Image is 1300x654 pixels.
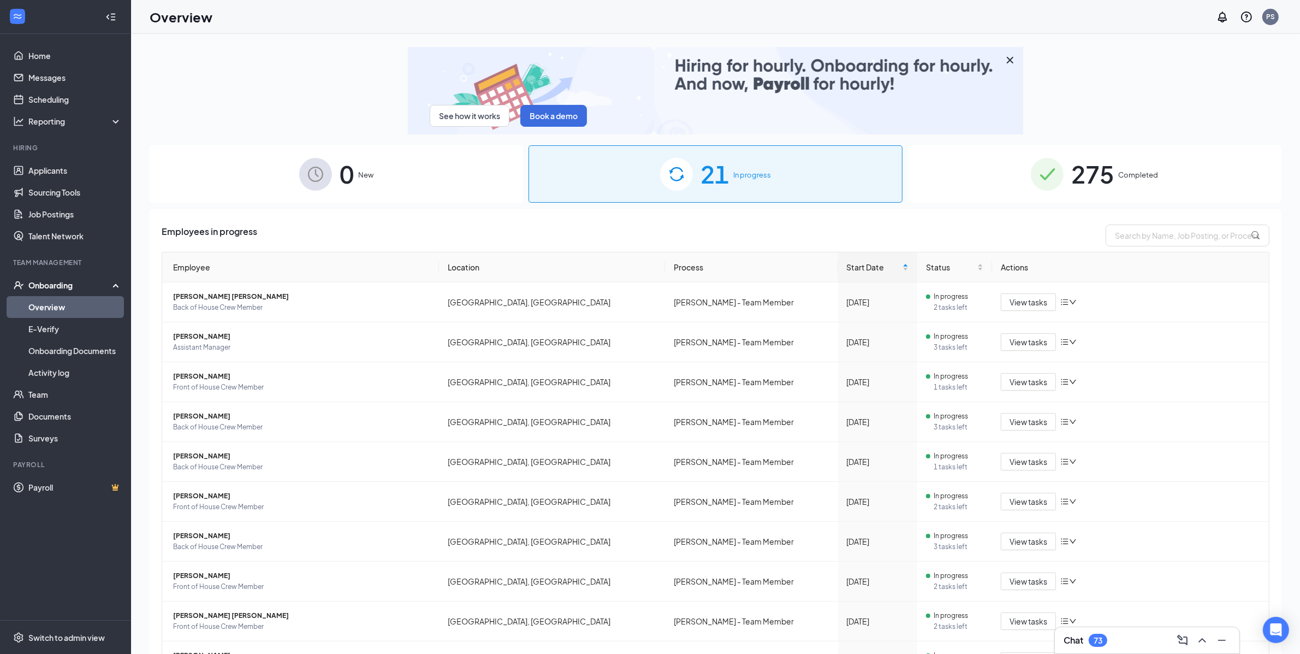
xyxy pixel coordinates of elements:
a: Applicants [28,160,122,181]
span: bars [1060,457,1069,466]
td: [GEOGRAPHIC_DATA], [GEOGRAPHIC_DATA] [439,402,665,442]
td: [PERSON_NAME] - Team Member [665,282,838,322]
button: View tasks [1001,612,1056,630]
span: View tasks [1010,575,1047,587]
td: [PERSON_NAME] - Team Member [665,442,838,482]
a: Home [28,45,122,67]
span: Front of House Crew Member [173,621,430,632]
a: Onboarding Documents [28,340,122,362]
span: bars [1060,378,1069,386]
span: In progress [733,169,771,180]
span: View tasks [1010,615,1047,627]
span: In progress [934,570,968,581]
span: View tasks [1010,535,1047,547]
span: In progress [934,451,968,462]
span: [PERSON_NAME] [173,570,430,581]
div: Open Intercom Messenger [1263,617,1289,643]
span: [PERSON_NAME] [173,371,430,382]
span: [PERSON_NAME] [173,411,430,422]
span: 3 tasks left [934,541,983,552]
div: [DATE] [847,296,909,308]
span: Employees in progress [162,225,257,246]
a: Talent Network [28,225,122,247]
a: Documents [28,405,122,427]
td: [PERSON_NAME] - Team Member [665,482,838,522]
span: New [358,169,373,180]
th: Process [665,252,838,282]
a: Job Postings [28,203,122,225]
th: Location [439,252,665,282]
button: Book a demo [520,105,587,127]
a: PayrollCrown [28,476,122,498]
th: Actions [992,252,1269,282]
button: See how it works [430,105,509,127]
button: View tasks [1001,333,1056,351]
span: down [1069,338,1077,346]
svg: ChevronUp [1196,634,1209,647]
span: In progress [934,291,968,302]
a: Activity log [28,362,122,384]
span: bars [1060,417,1069,426]
span: View tasks [1010,416,1047,428]
td: [PERSON_NAME] - Team Member [665,562,838,602]
span: In progress [934,371,968,382]
td: [PERSON_NAME] - Team Member [665,362,838,402]
span: Front of House Crew Member [173,382,430,393]
button: View tasks [1001,533,1056,550]
div: [DATE] [847,535,909,547]
button: View tasks [1001,493,1056,510]
a: Scheduling [28,89,122,110]
a: Team [28,384,122,405]
span: Back of House Crew Member [173,462,430,473]
span: View tasks [1010,456,1047,468]
button: View tasks [1001,453,1056,470]
span: [PERSON_NAME] [173,451,430,462]
span: down [1069,418,1077,426]
th: Status [917,252,992,282]
div: [DATE] [847,416,909,428]
span: down [1069,538,1077,545]
span: 1 tasks left [934,462,983,473]
button: Minimize [1213,632,1231,649]
th: Employee [162,252,439,282]
img: payroll-small.gif [408,47,1023,134]
span: 3 tasks left [934,422,983,433]
div: [DATE] [847,456,909,468]
svg: Cross [1004,54,1017,67]
span: down [1069,617,1077,625]
span: [PERSON_NAME] [PERSON_NAME] [173,610,430,621]
td: [GEOGRAPHIC_DATA], [GEOGRAPHIC_DATA] [439,442,665,482]
span: View tasks [1010,496,1047,508]
span: bars [1060,617,1069,626]
td: [GEOGRAPHIC_DATA], [GEOGRAPHIC_DATA] [439,362,665,402]
div: Hiring [13,143,120,152]
span: Back of House Crew Member [173,422,430,433]
button: ChevronUp [1194,632,1211,649]
span: View tasks [1010,336,1047,348]
svg: Minimize [1215,634,1228,647]
div: Payroll [13,460,120,469]
a: Sourcing Tools [28,181,122,203]
td: [GEOGRAPHIC_DATA], [GEOGRAPHIC_DATA] [439,322,665,362]
td: [PERSON_NAME] - Team Member [665,322,838,362]
button: View tasks [1001,293,1056,311]
span: 0 [340,155,354,193]
svg: QuestionInfo [1240,10,1253,23]
td: [GEOGRAPHIC_DATA], [GEOGRAPHIC_DATA] [439,522,665,562]
span: [PERSON_NAME] [173,491,430,502]
svg: Collapse [105,11,116,22]
span: In progress [934,411,968,422]
svg: Analysis [13,116,24,127]
h1: Overview [150,8,212,26]
span: 275 [1071,155,1114,193]
span: [PERSON_NAME] [173,331,430,342]
span: Back of House Crew Member [173,302,430,313]
button: View tasks [1001,373,1056,391]
span: Front of House Crew Member [173,581,430,592]
span: down [1069,578,1077,585]
span: Assistant Manager [173,342,430,353]
div: Switch to admin view [28,632,105,643]
td: [GEOGRAPHIC_DATA], [GEOGRAPHIC_DATA] [439,282,665,322]
div: Onboarding [28,280,112,291]
span: In progress [934,531,968,541]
